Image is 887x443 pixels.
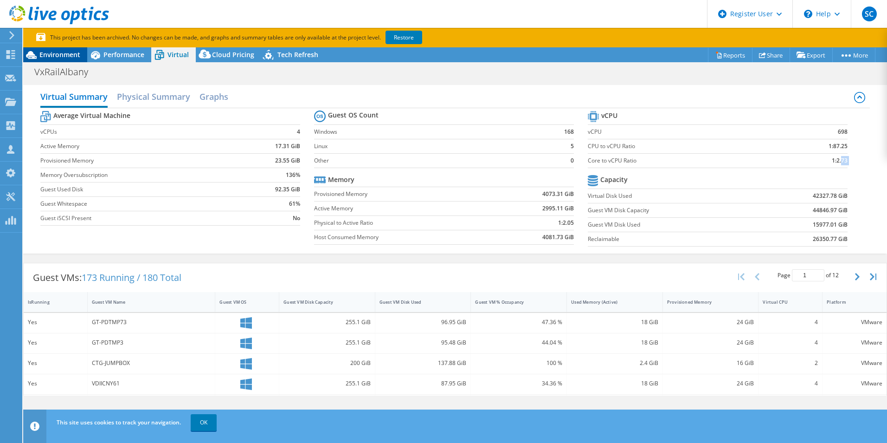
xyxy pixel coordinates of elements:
h2: Graphs [199,87,228,106]
div: Guest VM Name [92,299,200,305]
div: 95.48 GiB [379,338,467,348]
label: Other [314,156,540,165]
a: Reports [708,48,752,62]
label: vCPUs [40,127,244,137]
label: Core to vCPU Ratio [588,156,779,165]
b: 15977.01 GiB [813,220,848,229]
div: 24 GiB [667,338,754,348]
div: 18 GiB [571,338,658,348]
div: 4 [763,317,818,327]
input: jump to page [792,269,824,281]
label: Guest VM Disk Capacity [588,206,758,215]
label: Virtual Disk Used [588,191,758,201]
span: 173 Running / 180 Total [82,271,181,284]
b: 2995.11 GiB [542,204,574,213]
p: This project has been archived. No changes can be made, and graphs and summary tables are only av... [36,33,491,43]
b: 5 [571,142,574,151]
b: 42327.78 GiB [813,191,848,201]
label: CPU to vCPU Ratio [588,142,779,151]
label: Guest iSCSI Present [40,214,244,223]
div: 255.1 GiB [283,338,371,348]
label: Active Memory [314,204,492,213]
label: Provisioned Memory [40,156,244,165]
div: 4 [763,378,818,389]
div: 18 GiB [571,378,658,389]
div: 2 [763,358,818,368]
b: vCPU [601,111,617,120]
div: VMware [827,358,882,368]
div: 255.1 GiB [283,378,371,389]
a: OK [191,414,217,431]
span: Environment [39,50,80,59]
b: No [293,214,300,223]
div: 44.04 % [475,338,562,348]
b: 44846.97 GiB [813,206,848,215]
div: GT-PDTMP73 [92,317,211,327]
label: Active Memory [40,142,244,151]
span: SC [862,7,877,21]
div: 24 GiB [667,378,754,389]
b: Guest OS Count [328,111,379,120]
label: vCPU [588,127,779,137]
label: Windows [314,127,540,137]
div: VMware [827,338,882,348]
div: VMware [827,378,882,389]
div: Used Memory (Active) [571,299,647,305]
label: Host Consumed Memory [314,233,492,242]
div: Guest VM Disk Used [379,299,456,305]
b: 92.35 GiB [275,185,300,194]
div: Provisioned Memory [667,299,743,305]
b: Average Virtual Machine [53,111,130,120]
div: Yes [28,338,83,348]
b: 17.31 GiB [275,142,300,151]
b: 26350.77 GiB [813,235,848,244]
div: 34.36 % [475,378,562,389]
b: 23.55 GiB [275,156,300,165]
div: CTG-JUMPBOX [92,358,211,368]
div: Yes [28,358,83,368]
a: Export [790,48,833,62]
div: IsRunning [28,299,72,305]
h2: Physical Summary [117,87,190,106]
b: 4081.73 GiB [542,233,574,242]
b: 1:87.25 [829,142,848,151]
label: Guest VM Disk Used [588,220,758,229]
b: 1:2.05 [558,218,574,228]
b: 4 [297,127,300,137]
b: 168 [564,127,574,137]
a: Restore [386,31,422,44]
div: Platform [827,299,871,305]
div: 87.95 GiB [379,378,467,389]
b: 4073.31 GiB [542,189,574,199]
label: Guest Used Disk [40,185,244,194]
div: Guest VM Disk Capacity [283,299,360,305]
label: Reclaimable [588,235,758,244]
div: 100 % [475,358,562,368]
span: Performance [103,50,144,59]
b: Memory [328,175,354,184]
b: 0 [571,156,574,165]
span: This site uses cookies to track your navigation. [57,418,181,426]
div: Guest VM OS [219,299,264,305]
span: Cloud Pricing [212,50,254,59]
label: Guest Whitespace [40,199,244,208]
div: VDIICNY61 [92,378,211,389]
div: Guest VMs: [24,263,191,292]
b: 698 [838,127,848,137]
b: 136% [286,170,300,180]
b: 1:2.73 [832,156,848,165]
div: 200 GiB [283,358,371,368]
label: Provisioned Memory [314,189,492,199]
div: 2.4 GiB [571,358,658,368]
div: 47.36 % [475,317,562,327]
b: 61% [289,199,300,208]
div: 255.1 GiB [283,317,371,327]
h2: Virtual Summary [40,87,108,108]
svg: \n [804,10,812,18]
div: VMware [827,317,882,327]
div: Virtual CPU [763,299,807,305]
a: More [832,48,875,62]
b: Capacity [600,175,628,184]
div: Guest VM % Occupancy [475,299,551,305]
div: Yes [28,378,83,389]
